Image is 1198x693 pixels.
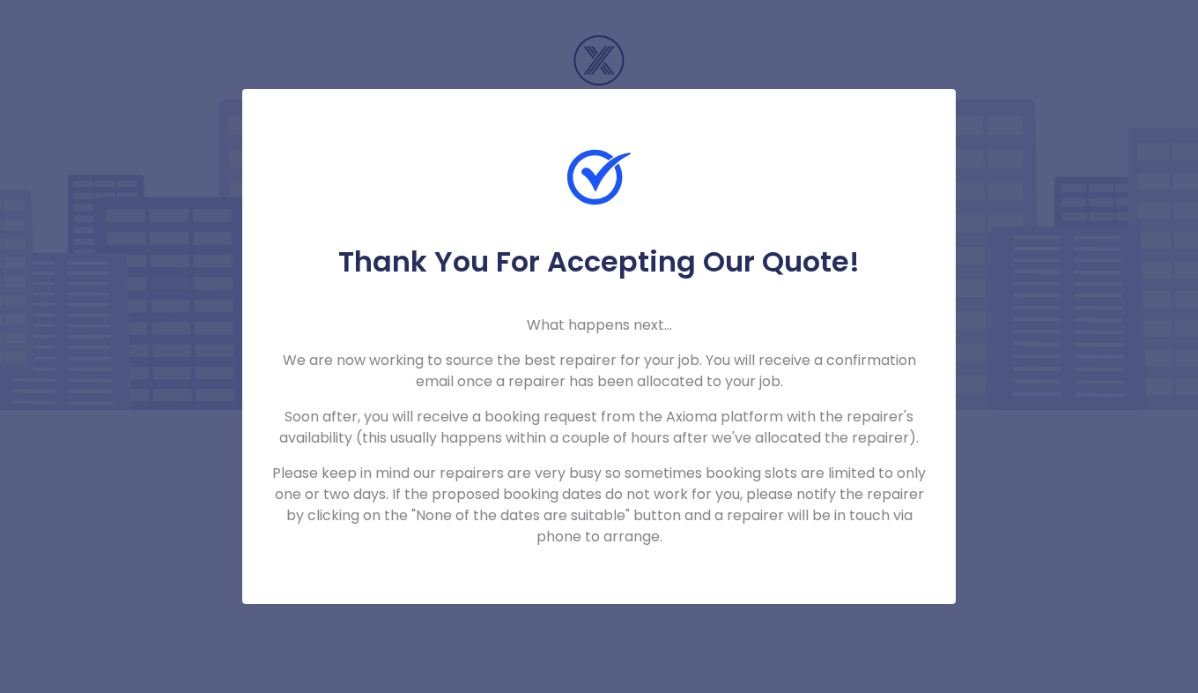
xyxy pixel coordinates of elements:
[270,315,928,336] p: What happens next...
[270,350,928,392] p: We are now working to source the best repairer for your job. You will receive a confirmation emai...
[270,244,928,279] h5: Thank You For Accepting Our Quote!
[567,145,631,209] img: Check
[270,463,928,548] p: Please keep in mind our repairers are very busy so sometimes booking slots are limited to only on...
[270,406,928,449] p: Soon after, you will receive a booking request from the Axioma platform with the repairer's avail...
